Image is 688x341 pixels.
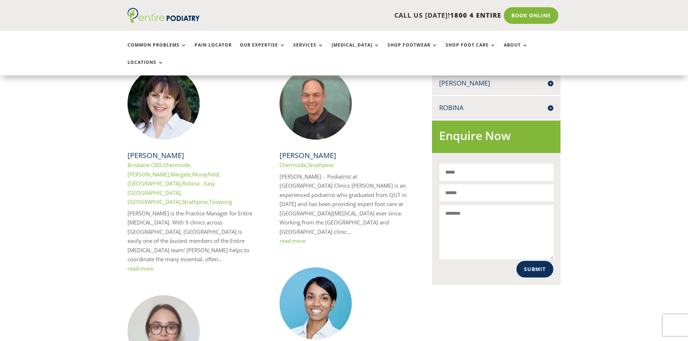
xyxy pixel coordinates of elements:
p: , , , , , , , , , [127,161,256,207]
span: 1800 4 ENTIRE [450,11,501,19]
a: Chermside [163,161,190,169]
a: Brisbane CBD [127,161,162,169]
a: [PERSON_NAME] [127,171,169,178]
a: [PERSON_NAME] [127,150,184,160]
a: Our Expertise [240,43,285,58]
a: read more [280,237,306,244]
p: [PERSON_NAME] - Podiatrist at [GEOGRAPHIC_DATA] Clinics [PERSON_NAME] is an experienced podiatris... [280,172,408,237]
a: Toowong [209,198,232,205]
a: Locations [127,60,164,75]
a: Services [293,43,324,58]
a: Margate [170,171,191,178]
a: Robina - Easy [GEOGRAPHIC_DATA] [127,180,215,196]
a: About [504,43,528,58]
a: Shop Footwear [388,43,438,58]
a: Common Problems [127,43,187,58]
a: Strathpine [182,198,208,205]
img: Anike Hope [127,67,200,140]
p: CALL US [DATE]! [228,11,501,20]
a: Chermside [280,161,306,169]
a: read more [127,265,153,272]
h4: [PERSON_NAME] [439,79,553,88]
a: Pain Locator [195,43,232,58]
a: Strathpine [308,161,333,169]
a: Entire Podiatry [127,17,200,25]
a: [GEOGRAPHIC_DATA] [127,198,181,205]
a: [MEDICAL_DATA] [332,43,380,58]
h4: Robina [439,103,553,112]
img: Pan Jayasinghe [280,267,352,340]
p: , [280,161,408,170]
h2: Enquire Now [439,128,553,148]
a: [GEOGRAPHIC_DATA] [127,180,181,187]
p: [PERSON_NAME] is the Practice Manager for Entire [MEDICAL_DATA]. With 9 clinics across [GEOGRAPHI... [127,209,256,264]
img: Richard Langton [280,67,352,140]
a: Morayfield [192,171,219,178]
button: Submit [516,261,553,277]
a: [PERSON_NAME] [280,150,336,160]
a: Shop Foot Care [446,43,496,58]
img: logo (1) [127,8,200,23]
a: Book Online [504,7,558,24]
